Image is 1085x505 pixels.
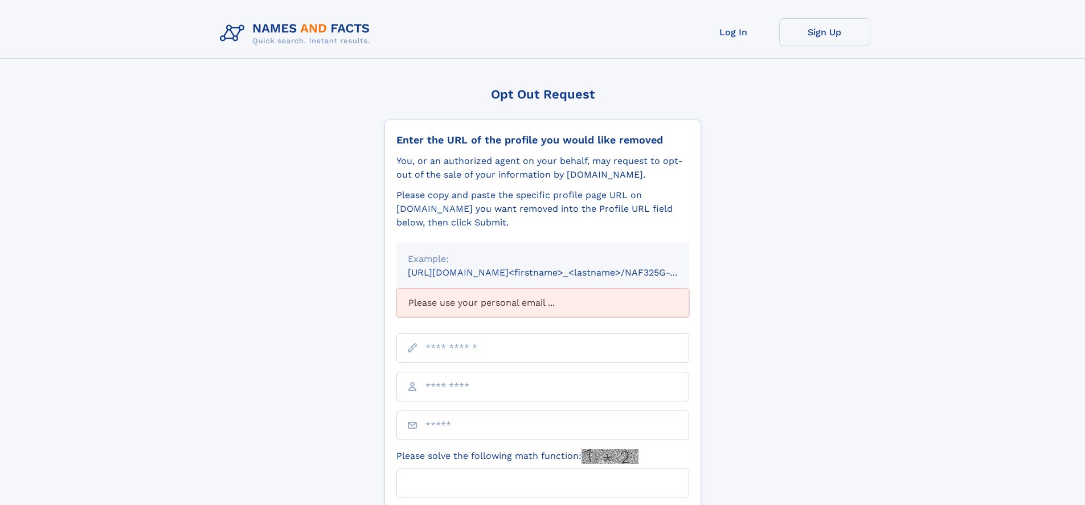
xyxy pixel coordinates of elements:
div: You, or an authorized agent on your behalf, may request to opt-out of the sale of your informatio... [396,154,689,182]
div: Please use your personal email ... [396,289,689,317]
div: Opt Out Request [384,87,701,101]
div: Example: [408,252,678,266]
div: Enter the URL of the profile you would like removed [396,134,689,146]
img: Logo Names and Facts [215,18,379,49]
a: Log In [688,18,779,46]
label: Please solve the following math function: [396,449,638,464]
div: Please copy and paste the specific profile page URL on [DOMAIN_NAME] you want removed into the Pr... [396,188,689,229]
a: Sign Up [779,18,870,46]
small: [URL][DOMAIN_NAME]<firstname>_<lastname>/NAF325G-xxxxxxxx [408,267,711,278]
